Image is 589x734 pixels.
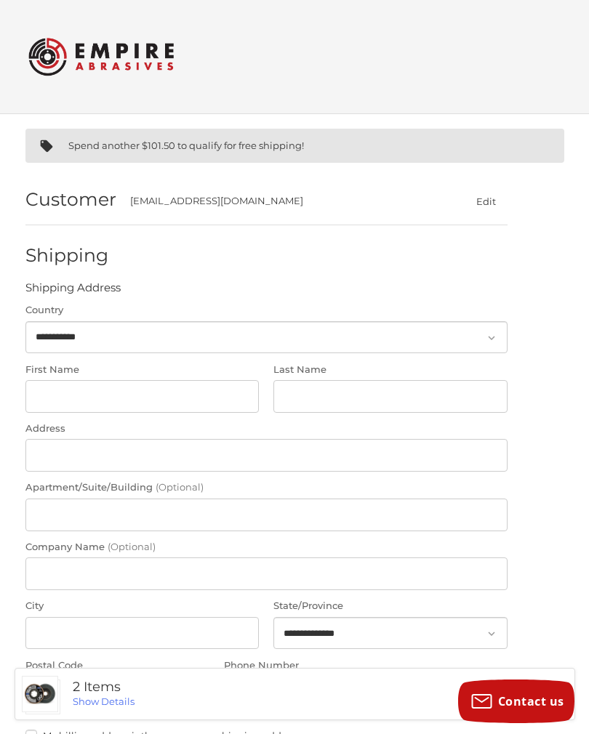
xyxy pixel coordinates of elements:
label: Postal Code [25,658,210,673]
h2: Shipping [25,244,111,267]
label: City [25,599,260,613]
label: Apartment/Suite/Building [25,480,508,495]
legend: Shipping Address [25,280,121,303]
img: Empire Abrasives [28,28,174,85]
label: State/Province [273,599,508,613]
img: 4-1/2" Zirc Flap Disc T29 - 10 Pack [23,677,57,711]
h2: Customer [25,188,116,211]
label: Address [25,422,508,436]
label: Company Name [25,540,508,554]
a: Show Details [73,695,135,707]
small: (Optional) [108,541,156,552]
h3: $47.50 [320,682,567,705]
span: Contact us [498,693,564,709]
label: Country [25,303,508,318]
div: [EMAIL_ADDRESS][DOMAIN_NAME] [130,194,437,209]
label: Phone Number [224,658,508,673]
h3: 2 Items [73,679,320,695]
label: Last Name [273,363,508,377]
button: Edit [465,190,508,211]
button: Contact us [458,679,574,723]
label: First Name [25,363,260,377]
span: Spend another $101.50 to qualify for free shipping! [68,140,304,151]
small: (Optional) [156,481,204,493]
